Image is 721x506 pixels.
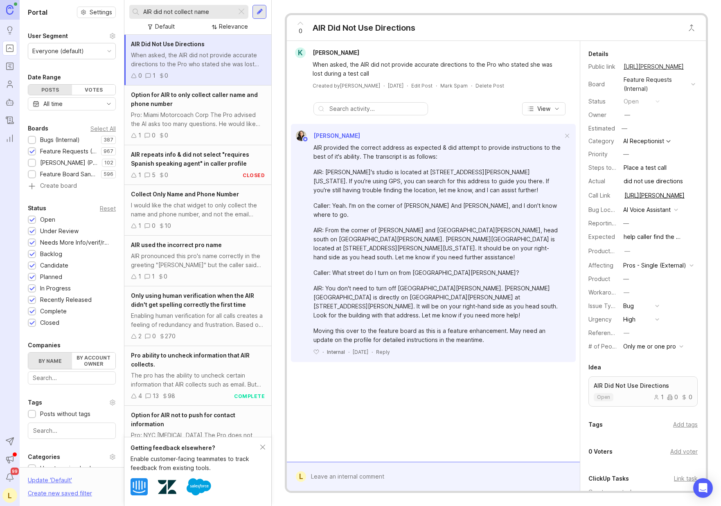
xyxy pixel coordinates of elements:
div: Complete [40,307,67,316]
div: Create new task [588,488,698,497]
div: 0 [667,394,678,400]
button: Workaround [621,287,632,298]
div: 0 [152,131,155,140]
div: Idea [588,362,601,372]
div: 98 [168,391,175,400]
div: 1 [138,221,141,230]
div: Add voter [670,447,698,456]
div: Create new saved filter [28,489,92,498]
div: Under Review [40,227,79,236]
div: Categories [28,452,60,462]
a: AIR used the incorrect pro nameAIR pronounced this pro's name correctly in the greeting "[PERSON_... [124,236,271,286]
div: Getting feedback elsewhere? [131,443,260,452]
div: Feature Requests (Internal) [624,75,688,93]
a: Option for AIR not to push for contact informationPro: NYC [MEDICAL_DATA] The Pro does not want A... [124,406,271,466]
div: Reply [376,349,390,355]
p: 596 [104,171,113,178]
time: [DATE] [353,349,368,355]
div: Feature Requests (Internal) [40,147,97,156]
div: 0 [164,272,167,281]
a: [DATE] [388,82,403,89]
button: View [522,102,566,115]
button: L [2,488,17,503]
img: Zendesk logo [158,478,176,496]
div: Bugs (Internal) [40,135,80,144]
img: Salesforce logo [187,475,211,499]
div: Candidate [40,261,68,270]
span: Settings [90,8,112,16]
div: 5 [152,171,155,180]
div: Moving this over to the feature board as this is a feature enhancement. May need an update on the... [313,326,563,344]
div: Only me or one pro [623,342,676,351]
div: Backlog [40,250,62,259]
span: AIR used the incorrect pro name [131,241,222,248]
a: Reporting [2,131,17,146]
h1: Portal [28,7,47,17]
span: Only using human verification when the AIR didn't get spelling correctly the first time [131,292,254,308]
p: 387 [104,137,113,143]
label: Expected [588,233,615,240]
a: [URL][PERSON_NAME] [624,192,685,199]
div: Category [588,137,617,146]
div: — [624,247,630,256]
div: did not use directions [624,177,683,186]
label: By name [28,353,72,369]
button: Close button [683,20,700,36]
a: AIR repeats info & did not select "requires Spanish speaking agent" in caller profile150closed [124,145,271,185]
p: AIR Did Not Use Directions [594,382,692,390]
span: Option for AIR to only collect caller name and phone number [131,91,258,107]
div: 0 [164,131,168,140]
label: Issue Type [588,302,618,309]
div: Add tags [673,420,698,429]
div: — [623,150,629,159]
a: [URL][PERSON_NAME] [621,61,686,72]
button: ProductboardID [622,246,633,256]
div: · [383,82,385,89]
img: member badge [302,136,309,142]
a: Option for AIR to only collect caller name and phone numberPro: Miami Motorcoach Corp The Pro adv... [124,85,271,145]
a: Only using human verification when the AIR didn't get spelling correctly the first timeEnabling h... [124,286,271,346]
div: complete [234,393,265,400]
span: Option for AIR not to push for contact information [131,412,235,427]
div: Delete Post [475,82,504,89]
div: Link task [674,474,698,483]
div: open [624,97,639,106]
div: I would like the chat widget to only collect the name and phone number, and not the email address. [131,201,265,219]
label: Product [588,275,610,282]
div: AIR pronounced this pro's name correctly in the greeting "[PERSON_NAME]" but the caller said his ... [131,252,265,270]
div: [PERSON_NAME] (Public) [40,158,98,167]
div: 0 Voters [588,447,613,457]
div: All time [43,99,63,108]
span: 99 [11,468,19,475]
div: Tags [588,420,603,430]
span: [PERSON_NAME] [313,49,359,56]
div: — [624,110,630,119]
p: 967 [104,148,113,155]
label: By account owner [72,353,116,369]
div: Uncategorized only [40,464,94,473]
div: When asked, the AIR did not provide accurate directions to the Pro who stated she was lost during... [131,51,265,69]
div: 1 [138,131,141,140]
div: 1 [138,171,141,180]
div: Owner [588,110,617,119]
p: open [597,394,610,400]
label: Reference(s) [588,329,625,336]
div: · [471,82,472,89]
div: Estimated [588,126,615,131]
div: Everyone (default) [32,47,84,56]
img: Ysabelle Eugenio [296,130,306,141]
img: Canny Home [6,5,14,14]
div: — [624,328,629,337]
div: — [619,123,630,134]
div: In Progress [40,284,71,293]
div: Caller: Yeah. I'm on the corner of [PERSON_NAME] And [PERSON_NAME], and I don't know where to go. [313,201,563,219]
label: Affecting [588,262,613,269]
div: Planned [40,272,62,281]
div: AIR: You don't need to turn off [GEOGRAPHIC_DATA][PERSON_NAME]. [PERSON_NAME][GEOGRAPHIC_DATA] is... [313,284,563,320]
div: Enabling human verification for all calls creates a feeling of redundancy and frustration. Based ... [131,311,265,329]
a: AIR Did Not Use DirectionsWhen asked, the AIR did not provide accurate directions to the Pro who ... [124,35,271,85]
div: AIR Did Not Use Directions [313,22,415,34]
button: Announcements [2,452,17,467]
a: Autopilot [2,95,17,110]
